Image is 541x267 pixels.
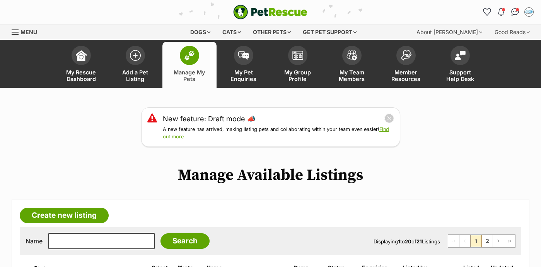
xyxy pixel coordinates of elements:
[271,42,325,88] a: My Group Profile
[459,235,470,247] span: Previous page
[217,24,246,40] div: Cats
[54,42,108,88] a: My Rescue Dashboard
[163,114,256,124] a: New feature: Draft mode 📣
[433,42,487,88] a: Support Help Desk
[384,114,394,123] button: close
[401,50,411,60] img: member-resources-icon-8e73f808a243e03378d46382f2149f9095a855e16c252ad45f914b54edf8863c.svg
[238,51,249,60] img: pet-enquiries-icon-7e3ad2cf08bfb03b45e93fb7055b45f3efa6380592205ae92323e6603595dc1f.svg
[398,238,400,245] strong: 1
[482,235,493,247] a: Page 2
[509,6,521,18] a: Conversations
[511,8,519,16] img: chat-41dd97257d64d25036548639549fe6c8038ab92f7586957e7f3b1b290dea8141.svg
[455,51,466,60] img: help-desk-icon-fdf02630f3aa405de69fd3d07c3f3aa587a6932b1a1747fa1d2bba05be0121f9.svg
[160,233,210,249] input: Search
[334,69,369,82] span: My Team Members
[292,51,303,60] img: group-profile-icon-3fa3cf56718a62981997c0bc7e787c4b2cf8bcc04b72c1350f741eb67cf2f40e.svg
[64,69,99,82] span: My Rescue Dashboard
[184,50,195,60] img: manage-my-pets-icon-02211641906a0b7f246fdf0571729dbe1e7629f14944591b6c1af311fb30b64b.svg
[163,126,394,141] p: A new feature has arrived, making listing pets and collaborating within your team even easier!
[233,5,307,19] a: PetRescue
[226,69,261,82] span: My Pet Enquiries
[233,5,307,19] img: logo-e224e6f780fb5917bec1dbf3a21bbac754714ae5b6737aabdf751b685950b380.svg
[481,6,535,18] ul: Account quick links
[162,42,217,88] a: Manage My Pets
[346,50,357,60] img: team-members-icon-5396bd8760b3fe7c0b43da4ab00e1e3bb1a5d9ba89233759b79545d2d3fc5d0d.svg
[523,6,535,18] button: My account
[504,235,515,247] a: Last page
[12,24,43,38] a: Menu
[118,69,153,82] span: Add a Pet Listing
[76,50,87,61] img: dashboard-icon-eb2f2d2d3e046f16d808141f083e7271f6b2e854fb5c12c21221c1fb7104beca.svg
[325,42,379,88] a: My Team Members
[163,126,389,140] a: Find out more
[108,42,162,88] a: Add a Pet Listing
[416,238,422,245] strong: 21
[448,235,459,247] span: First page
[471,235,481,247] span: Page 1
[405,238,411,245] strong: 20
[498,8,504,16] img: notifications-46538b983faf8c2785f20acdc204bb7945ddae34d4c08c2a6579f10ce5e182be.svg
[130,50,141,61] img: add-pet-listing-icon-0afa8454b4691262ce3f59096e99ab1cd57d4a30225e0717b998d2c9b9846f56.svg
[280,69,315,82] span: My Group Profile
[379,42,433,88] a: Member Resources
[20,208,109,223] a: Create new listing
[172,69,207,82] span: Manage My Pets
[297,24,362,40] div: Get pet support
[389,69,423,82] span: Member Resources
[411,24,488,40] div: About [PERSON_NAME]
[20,29,37,35] span: Menu
[247,24,296,40] div: Other pets
[217,42,271,88] a: My Pet Enquiries
[443,69,478,82] span: Support Help Desk
[448,234,515,248] nav: Pagination
[185,24,216,40] div: Dogs
[495,6,507,18] button: Notifications
[481,6,493,18] a: Favourites
[525,8,533,16] img: Katrina profile pic
[493,235,504,247] a: Next page
[374,238,440,245] span: Displaying to of Listings
[26,238,43,245] label: Name
[489,24,535,40] div: Good Reads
